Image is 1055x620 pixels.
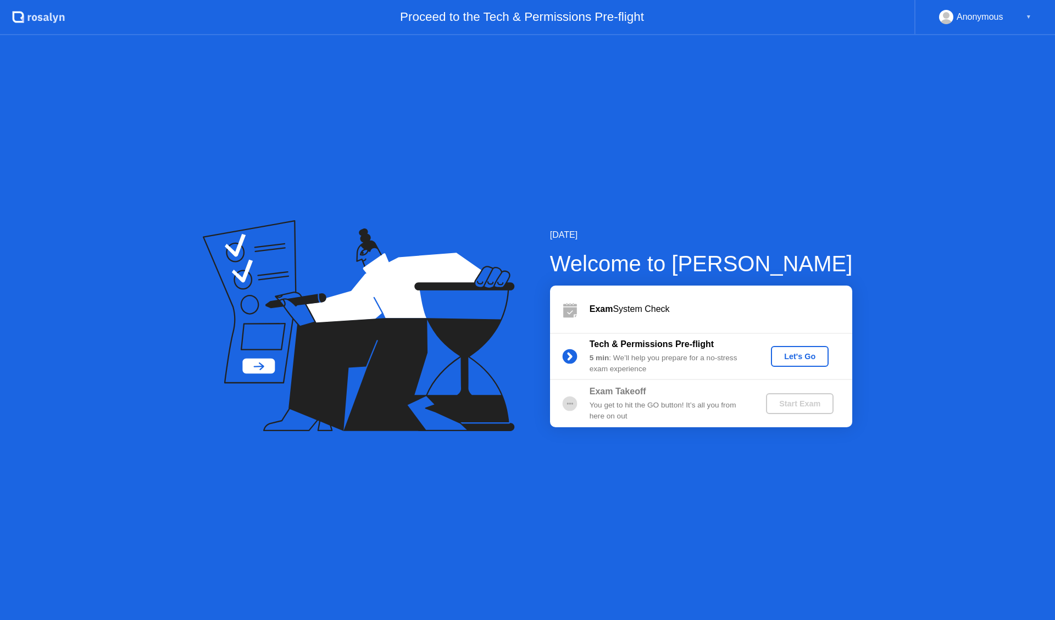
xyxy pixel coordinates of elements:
div: Let's Go [775,352,824,361]
div: [DATE] [550,228,853,242]
div: : We’ll help you prepare for a no-stress exam experience [590,353,748,375]
div: Welcome to [PERSON_NAME] [550,247,853,280]
b: Tech & Permissions Pre-flight [590,339,714,349]
button: Start Exam [766,393,834,414]
div: Anonymous [957,10,1003,24]
div: You get to hit the GO button! It’s all you from here on out [590,400,748,422]
button: Let's Go [771,346,829,367]
b: Exam Takeoff [590,387,646,396]
b: 5 min [590,354,609,362]
b: Exam [590,304,613,314]
div: System Check [590,303,852,316]
div: ▼ [1026,10,1031,24]
div: Start Exam [770,399,829,408]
